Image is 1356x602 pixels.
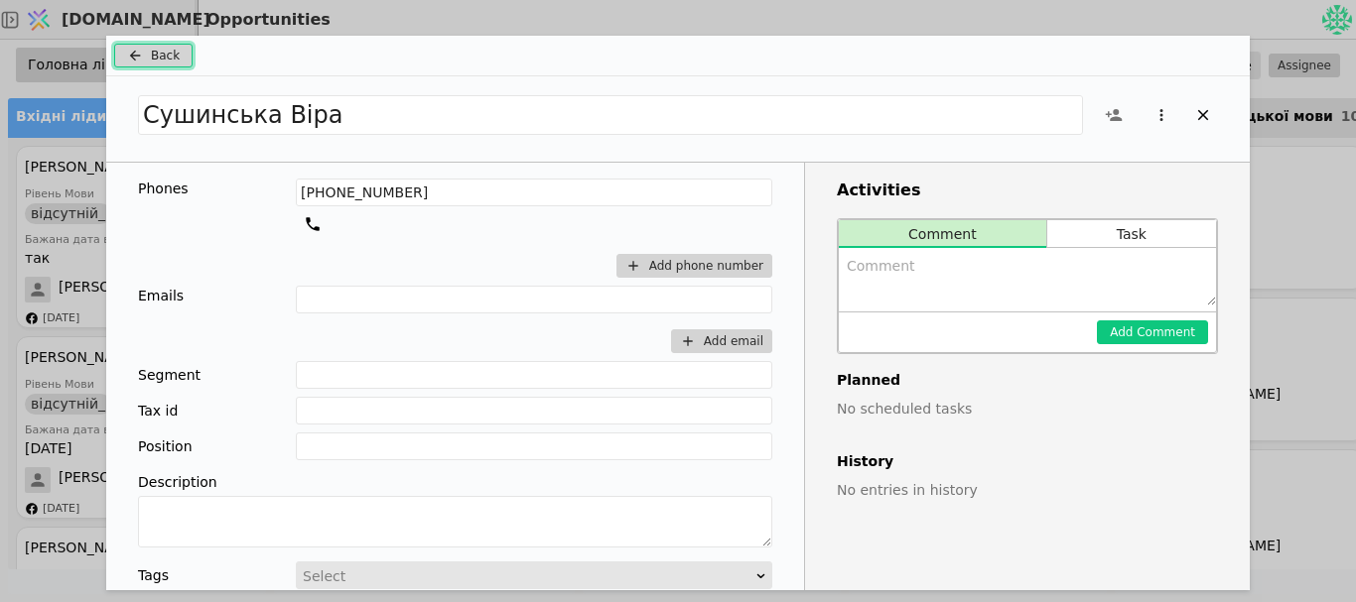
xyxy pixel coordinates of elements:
[837,480,1218,501] p: No entries in history
[1047,220,1216,248] button: Task
[837,370,1218,391] h4: Planned
[106,36,1250,590] div: Add Opportunity
[837,179,1218,202] h3: Activities
[138,179,189,199] div: Phones
[837,399,1218,420] p: No scheduled tasks
[837,451,1218,472] h4: History
[138,397,178,424] div: Tax id
[138,286,184,306] div: Emails
[1097,320,1208,344] button: Add Comment
[138,561,169,589] div: Tags
[839,220,1046,248] button: Comment
[671,329,772,353] button: Add email
[138,468,772,496] div: Description
[616,254,772,278] button: Add phone number
[138,361,201,389] div: Segment
[138,432,193,460] div: Position
[151,47,180,64] span: Back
